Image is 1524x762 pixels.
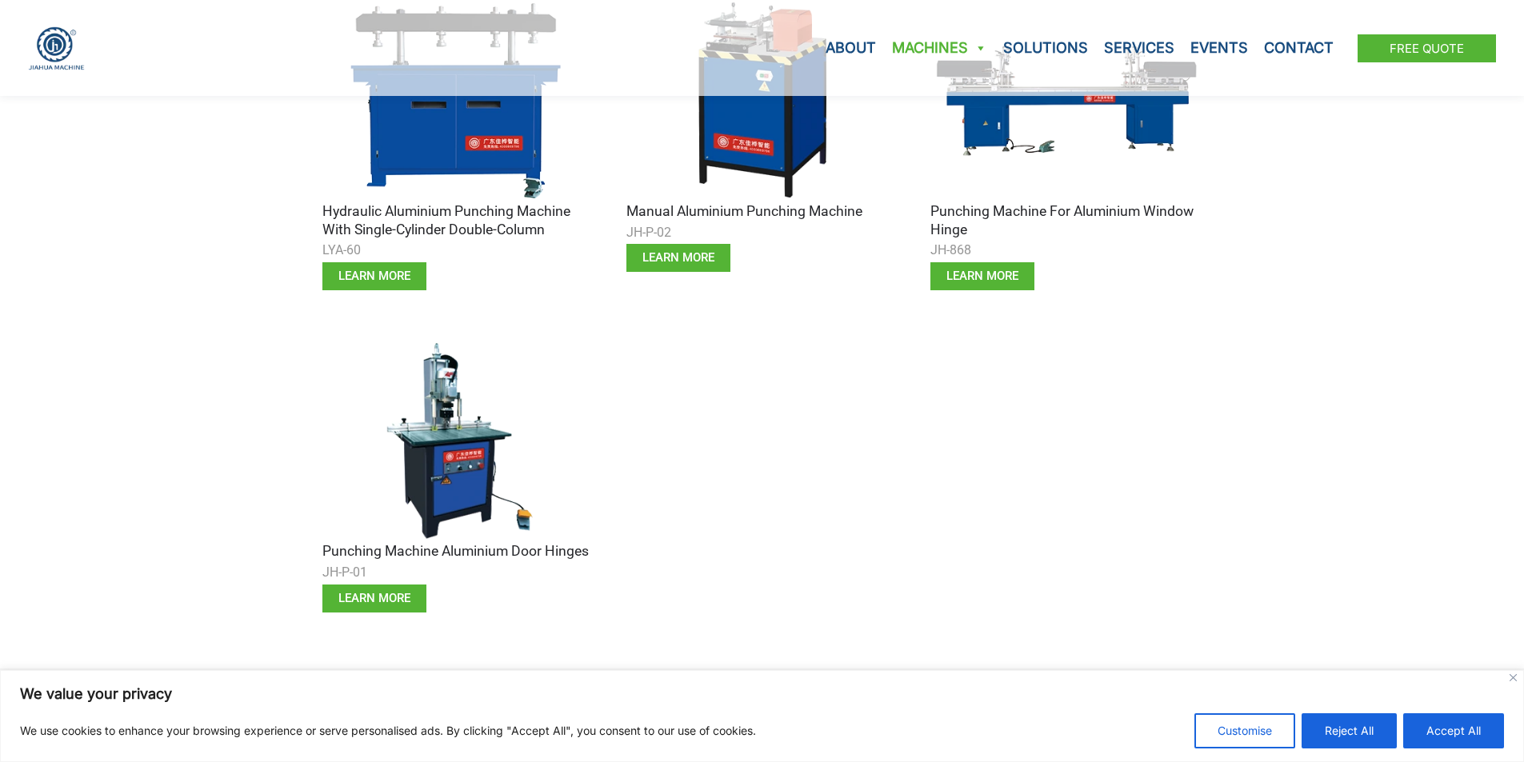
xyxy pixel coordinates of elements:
[930,202,1202,239] h3: Punching Machine for Aluminium Window Hinge
[1403,713,1504,748] button: Accept All
[28,26,85,70] img: JH Aluminium Window & Door Processing Machines
[20,721,756,740] p: We use cookies to enhance your browsing experience or serve personalised ads. By clicking "Accept...
[322,262,426,290] a: learn more
[1194,713,1295,748] button: Customise
[322,584,426,612] a: learn more
[322,561,594,584] div: JH-P-01
[322,238,594,262] div: LYA-60
[1302,713,1397,748] button: Reject All
[20,684,1504,704] p: We value your privacy
[626,221,898,245] div: JH-P-02
[930,262,1034,290] a: learn more
[338,270,410,282] span: learn more
[338,592,410,604] span: learn more
[1510,674,1517,681] img: Close
[1358,34,1496,62] a: Free Quote
[642,252,714,264] span: learn more
[946,270,1018,282] span: learn more
[322,338,594,542] img: Aluminum Punching and Routing Machine 7
[930,238,1202,262] div: JH-868
[626,202,898,221] h3: Manual Aluminium Punching Machine
[322,542,594,561] h3: Punching Machine Aluminium Door Hinges
[322,202,594,239] h3: Hydraulic Aluminium Punching Machine with Single-cylinder Double-column
[626,244,730,272] a: learn more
